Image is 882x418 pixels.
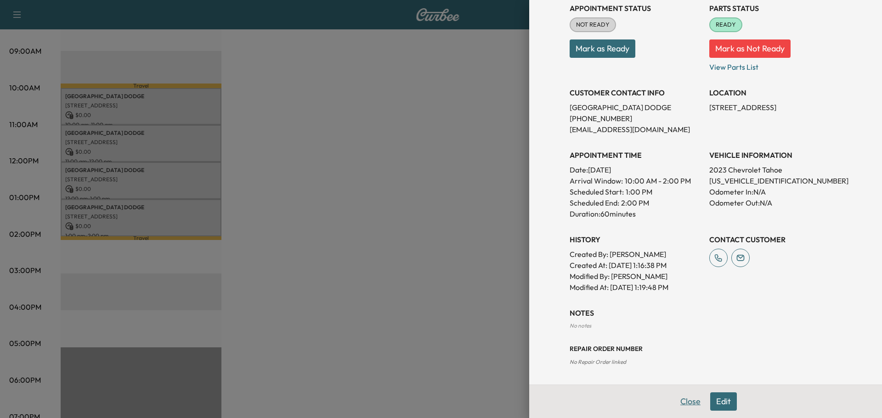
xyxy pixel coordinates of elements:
p: Arrival Window: [570,175,702,186]
h3: Appointment Status [570,3,702,14]
p: Odometer Out: N/A [709,197,842,208]
h3: Repair Order number [570,344,842,353]
p: Duration: 60 minutes [570,208,702,219]
p: [STREET_ADDRESS] [709,102,842,113]
p: [US_VEHICLE_IDENTIFICATION_NUMBER] [709,175,842,186]
span: NOT READY [571,20,615,29]
p: [GEOGRAPHIC_DATA] DODGE [570,102,702,113]
h3: LOCATION [709,87,842,98]
p: Modified At : [DATE] 1:19:48 PM [570,282,702,293]
p: 1:00 PM [626,186,652,197]
button: Mark as Not Ready [709,39,791,58]
p: [PHONE_NUMBER] [570,113,702,124]
p: Modified By : [PERSON_NAME] [570,271,702,282]
button: Mark as Ready [570,39,635,58]
p: Created At : [DATE] 1:16:38 PM [570,260,702,271]
h3: VEHICLE INFORMATION [709,150,842,161]
span: 10:00 AM - 2:00 PM [625,175,691,186]
p: Created By : [PERSON_NAME] [570,249,702,260]
p: 2:00 PM [621,197,649,208]
h3: CONTACT CUSTOMER [709,234,842,245]
p: [EMAIL_ADDRESS][DOMAIN_NAME] [570,124,702,135]
button: Close [674,392,707,411]
p: 2023 Chevrolet Tahoe [709,164,842,175]
p: Date: [DATE] [570,164,702,175]
h3: APPOINTMENT TIME [570,150,702,161]
h3: History [570,234,702,245]
h3: Parts Status [709,3,842,14]
h3: NOTES [570,307,842,318]
div: No notes [570,322,842,329]
span: No Repair Order linked [570,358,626,365]
p: View Parts List [709,58,842,72]
button: Edit [710,392,737,411]
p: Scheduled End: [570,197,619,208]
p: Scheduled Start: [570,186,624,197]
p: Odometer In: N/A [709,186,842,197]
h3: CUSTOMER CONTACT INFO [570,87,702,98]
span: READY [710,20,741,29]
